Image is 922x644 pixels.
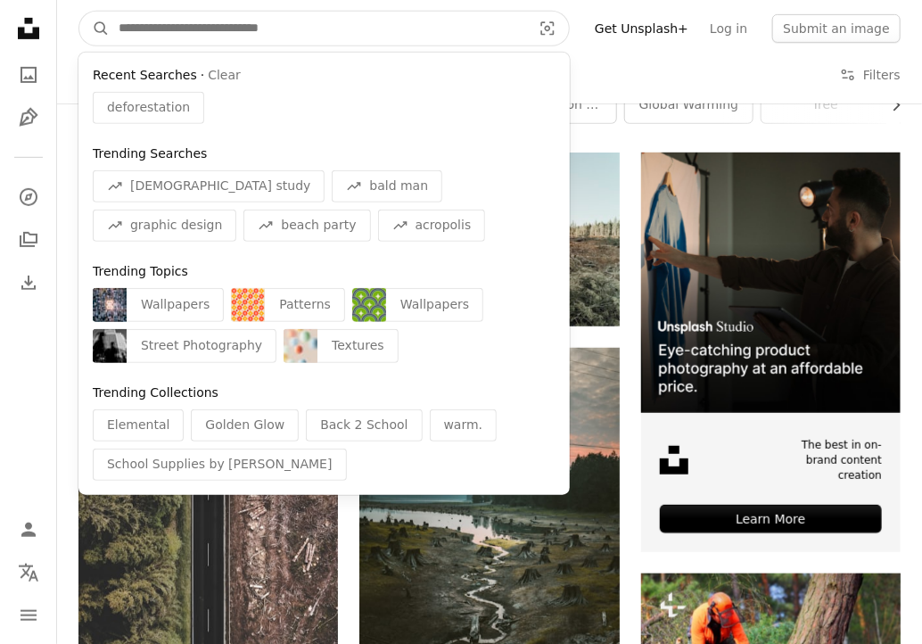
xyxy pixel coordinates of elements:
a: body of water near trees during daytime [359,533,619,549]
span: Trending Topics [93,264,188,278]
img: photo-1758846182916-2450a664ccd9 [93,288,127,322]
img: premium_photo-1728498509310-23faa8d96510 [93,329,127,363]
span: Recent Searches [93,67,197,85]
a: Photos [11,57,46,93]
img: premium_vector-1727104187891-9d3ffee9ee70 [352,288,386,322]
button: Visual search [526,12,569,45]
div: School Supplies by [PERSON_NAME] [93,449,347,481]
button: scroll list to the right [880,87,901,123]
img: premium_vector-1726848946310-412afa011a6e [231,288,265,322]
a: The best in on-brand content creationLearn More [641,153,901,552]
div: Elemental [93,409,184,442]
a: Log in / Sign up [11,512,46,548]
span: The best in on-brand content creation [788,438,882,483]
a: Home — Unsplash [11,11,46,50]
a: Get Unsplash+ [584,14,699,43]
span: deforestation [107,99,190,117]
div: Back 2 School [306,409,422,442]
form: Find visuals sitewide [78,11,570,46]
img: file-1715714098234-25b8b4e9d8faimage [641,153,901,412]
img: file-1631678316303-ed18b8b5cb9cimage [660,446,688,475]
div: Learn More [660,505,882,533]
span: acropolis [416,217,472,235]
a: Download History [11,265,46,301]
a: Illustrations [11,100,46,136]
button: Clear [208,67,241,85]
div: Street Photography [127,329,276,363]
div: Textures [317,329,399,363]
span: bald man [369,178,428,195]
img: premium_photo-1746420146061-0256c1335fe4 [284,329,317,363]
span: [DEMOGRAPHIC_DATA] study [130,178,310,195]
button: Menu [11,598,46,633]
div: · [93,67,556,85]
span: beach party [281,217,356,235]
span: graphic design [130,217,222,235]
div: Patterns [265,288,345,322]
div: warm. [430,409,498,442]
a: green trees and brown soil [78,507,338,523]
span: Trending Collections [93,385,218,400]
a: Collections [11,222,46,258]
button: Submit an image [772,14,901,43]
button: Search Unsplash [79,12,110,45]
div: Wallpapers [386,288,483,322]
a: Explore [11,179,46,215]
button: Language [11,555,46,590]
div: Golden Glow [191,409,299,442]
a: tree [761,87,889,123]
button: Filters [840,46,901,103]
div: Wallpapers [127,288,224,322]
a: global warming [625,87,753,123]
span: Trending Searches [93,146,207,161]
a: Log in [699,14,758,43]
